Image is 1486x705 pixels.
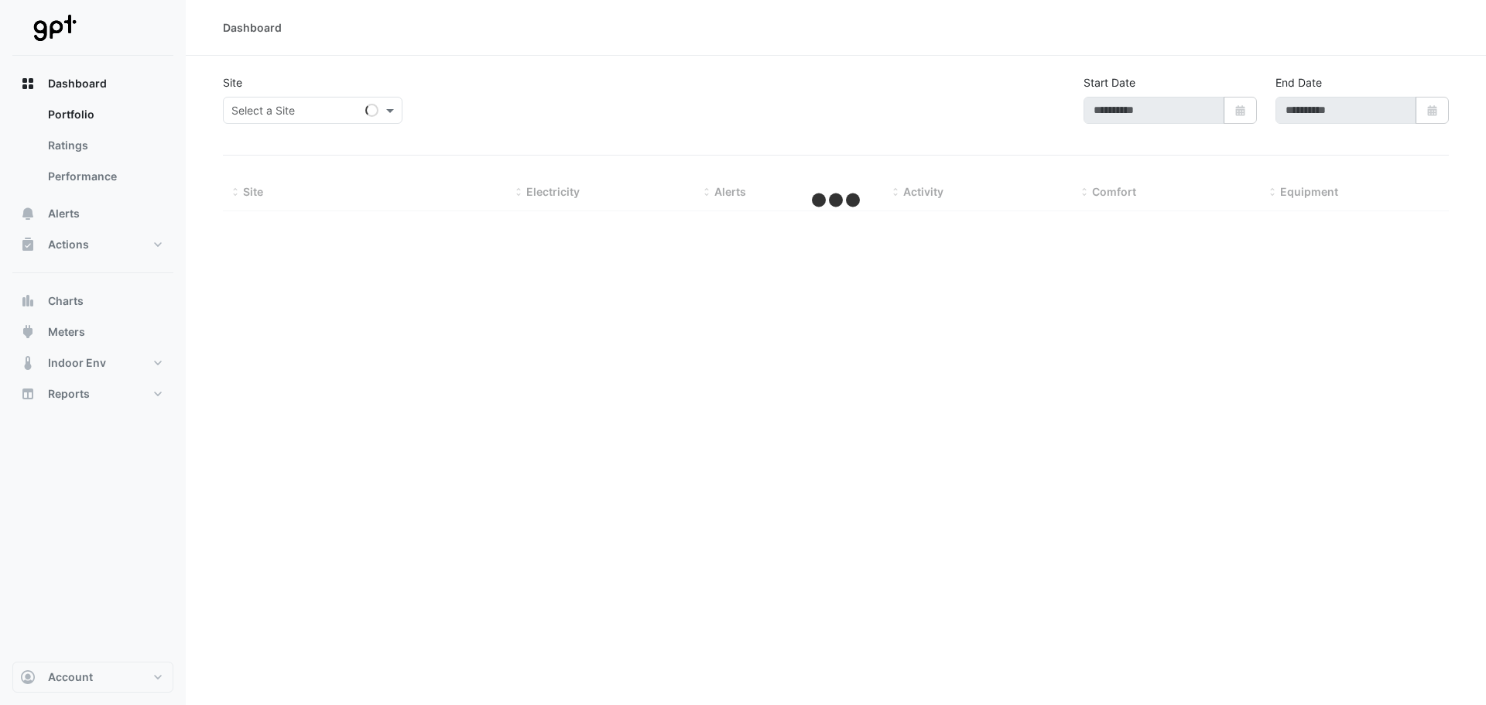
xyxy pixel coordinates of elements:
span: Reports [48,386,90,402]
app-icon: Dashboard [20,76,36,91]
div: Dashboard [12,99,173,198]
app-icon: Alerts [20,206,36,221]
span: Actions [48,237,89,252]
span: Charts [48,293,84,309]
button: Charts [12,286,173,317]
button: Actions [12,229,173,260]
label: Start Date [1084,74,1135,91]
span: Electricity [526,185,580,198]
span: Activity [903,185,943,198]
span: Comfort [1092,185,1136,198]
app-icon: Reports [20,386,36,402]
span: Alerts [48,206,80,221]
div: Dashboard [223,19,282,36]
span: Indoor Env [48,355,106,371]
a: Performance [36,161,173,192]
button: Meters [12,317,173,347]
button: Account [12,662,173,693]
span: Meters [48,324,85,340]
span: Alerts [714,185,746,198]
img: Company Logo [19,12,88,43]
app-icon: Indoor Env [20,355,36,371]
span: Account [48,669,93,685]
a: Portfolio [36,99,173,130]
label: End Date [1275,74,1322,91]
a: Ratings [36,130,173,161]
span: Equipment [1280,185,1338,198]
button: Alerts [12,198,173,229]
span: Dashboard [48,76,107,91]
button: Reports [12,378,173,409]
button: Dashboard [12,68,173,99]
app-icon: Charts [20,293,36,309]
app-icon: Meters [20,324,36,340]
app-icon: Actions [20,237,36,252]
button: Indoor Env [12,347,173,378]
span: Site [243,185,263,198]
label: Site [223,74,242,91]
